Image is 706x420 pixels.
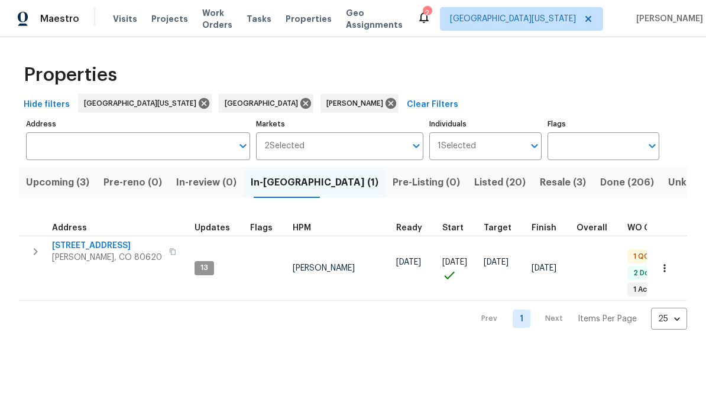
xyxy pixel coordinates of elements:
span: Finish [532,224,556,232]
div: Days past target finish date [577,224,618,232]
span: 1 QC [629,252,654,262]
div: 2 [423,7,431,19]
span: Maestro [40,13,79,25]
span: Done (206) [600,174,654,191]
span: WO Completion [627,224,692,232]
div: Target renovation project end date [484,224,522,232]
span: Resale (3) [540,174,586,191]
span: Clear Filters [407,97,458,112]
span: [PERSON_NAME], CO 80620 [52,252,162,263]
span: 2 Done [629,268,663,278]
button: Clear Filters [402,94,463,116]
span: [GEOGRAPHIC_DATA][US_STATE] [84,97,201,109]
div: Earliest renovation start date (first business day after COE or Checkout) [396,224,433,232]
span: 1 Accepted [629,285,678,295]
span: Target [484,224,511,232]
span: Address [52,224,87,232]
label: Address [26,121,250,128]
span: Overall [577,224,607,232]
div: Projected renovation finish date [532,224,567,232]
span: Listed (20) [474,174,526,191]
span: Ready [396,224,422,232]
span: Tasks [247,15,271,23]
span: [GEOGRAPHIC_DATA][US_STATE] [450,13,576,25]
span: [DATE] [442,258,467,266]
span: Visits [113,13,137,25]
label: Flags [548,121,659,128]
button: Open [526,138,543,154]
span: Updates [195,224,230,232]
span: 1 Selected [438,141,476,151]
span: [STREET_ADDRESS] [52,240,162,252]
span: Geo Assignments [346,7,403,31]
span: [DATE] [396,258,421,266]
span: [PERSON_NAME] [326,97,388,109]
button: Hide filters [19,94,75,116]
span: Pre-Listing (0) [393,174,460,191]
span: [DATE] [484,258,509,266]
span: [PERSON_NAME] [631,13,703,25]
span: Work Orders [202,7,232,31]
button: Open [644,138,660,154]
div: [GEOGRAPHIC_DATA][US_STATE] [78,94,212,113]
div: 25 [651,304,687,334]
button: Open [235,138,251,154]
span: Properties [286,13,332,25]
span: Flags [250,224,273,232]
span: In-review (0) [176,174,237,191]
span: Start [442,224,464,232]
span: Properties [24,69,117,81]
td: Project started on time [438,236,479,301]
div: [PERSON_NAME] [320,94,399,113]
span: Upcoming (3) [26,174,89,191]
a: Goto page 1 [513,310,530,328]
span: Hide filters [24,97,70,112]
div: [GEOGRAPHIC_DATA] [219,94,313,113]
span: 13 [196,263,213,273]
label: Markets [256,121,424,128]
span: [PERSON_NAME] [293,264,355,272]
span: [GEOGRAPHIC_DATA] [225,97,303,109]
span: Projects [151,13,188,25]
div: Actual renovation start date [442,224,474,232]
label: Individuals [429,121,541,128]
p: Items Per Page [578,313,637,325]
span: In-[GEOGRAPHIC_DATA] (1) [251,174,378,191]
span: [DATE] [532,264,556,272]
span: HPM [293,224,311,232]
button: Open [408,138,425,154]
span: Pre-reno (0) [103,174,162,191]
nav: Pagination Navigation [470,308,687,330]
span: 2 Selected [264,141,305,151]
